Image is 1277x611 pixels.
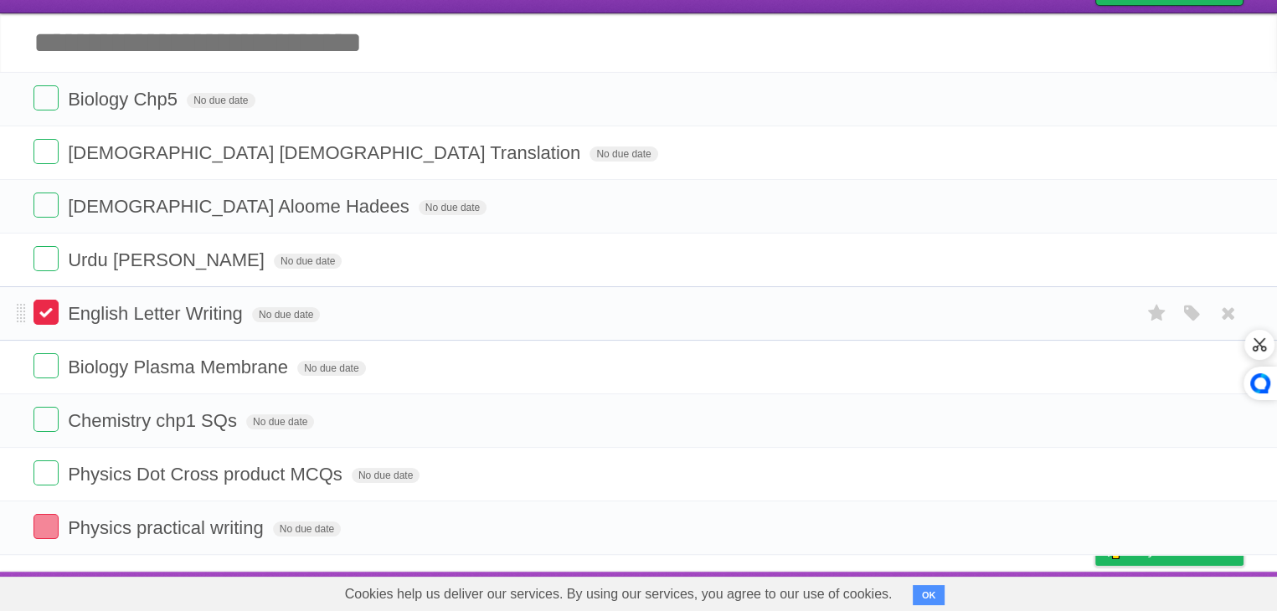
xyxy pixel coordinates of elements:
[1017,576,1053,608] a: Terms
[68,303,247,324] span: English Letter Writing
[68,142,584,163] span: [DEMOGRAPHIC_DATA] [DEMOGRAPHIC_DATA] Translation
[33,407,59,432] label: Done
[873,576,908,608] a: About
[913,585,945,605] button: OK
[246,414,314,429] span: No due date
[33,353,59,378] label: Done
[68,410,241,431] span: Chemistry chp1 SQs
[1138,576,1244,608] a: Suggest a feature
[590,146,657,162] span: No due date
[68,249,269,270] span: Urdu [PERSON_NAME]
[68,464,347,485] span: Physics Dot Cross product MCQs
[68,89,182,110] span: Biology Chp5
[297,361,365,376] span: No due date
[274,254,342,269] span: No due date
[33,193,59,218] label: Done
[1141,300,1173,327] label: Star task
[68,517,268,538] span: Physics practical writing
[68,357,292,377] span: Biology Plasma Membrane
[1130,536,1235,565] span: Buy me a coffee
[33,85,59,110] label: Done
[352,468,420,483] span: No due date
[928,576,996,608] a: Developers
[252,307,320,322] span: No due date
[33,246,59,271] label: Done
[33,139,59,164] label: Done
[328,578,909,611] span: Cookies help us deliver our services. By using our services, you agree to our use of cookies.
[1074,576,1117,608] a: Privacy
[68,196,414,217] span: [DEMOGRAPHIC_DATA] Aloome Hadees
[273,521,341,537] span: No due date
[33,300,59,325] label: Done
[187,93,255,108] span: No due date
[33,514,59,539] label: Done
[33,460,59,485] label: Done
[419,200,487,215] span: No due date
